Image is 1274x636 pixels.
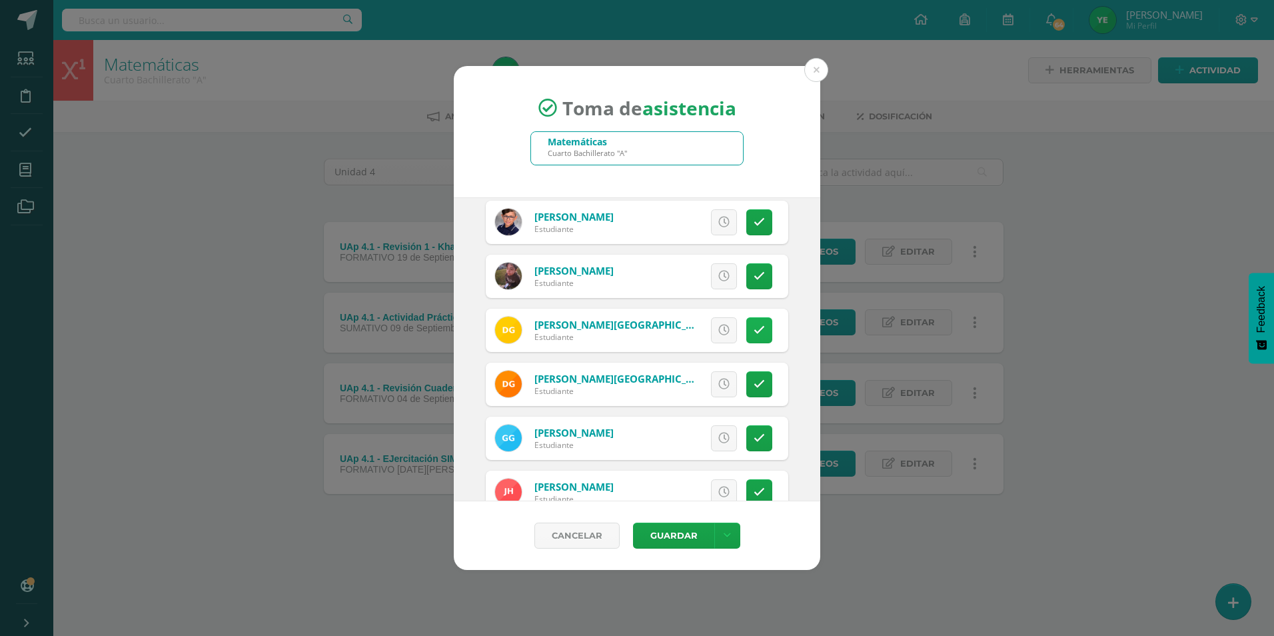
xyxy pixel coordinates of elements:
[534,426,614,439] a: [PERSON_NAME]
[495,371,522,397] img: 149199fbea0c068257c888bad0d414e5.png
[534,480,614,493] a: [PERSON_NAME]
[495,209,522,235] img: 63a7ed7e34857f0b8b09dfc6bb5d69b1.png
[534,264,614,277] a: [PERSON_NAME]
[534,385,694,397] div: Estudiante
[1255,286,1267,333] span: Feedback
[534,210,614,223] a: [PERSON_NAME]
[495,479,522,505] img: 481afee005ed89a4af248aab5563f87a.png
[548,135,627,148] div: Matemáticas
[548,148,627,158] div: Cuarto Bachillerato "A"
[495,425,522,451] img: a6e509266cfa2ec3207a84e57bd27fdf.png
[534,493,614,505] div: Estudiante
[495,317,522,343] img: e1655167b6b124bbbe2af681a33428e4.png
[562,95,736,121] span: Toma de
[633,523,714,549] button: Guardar
[1249,273,1274,363] button: Feedback - Mostrar encuesta
[534,372,716,385] a: [PERSON_NAME][GEOGRAPHIC_DATA]
[534,439,614,451] div: Estudiante
[534,523,620,549] a: Cancelar
[534,318,716,331] a: [PERSON_NAME][GEOGRAPHIC_DATA]
[534,223,614,235] div: Estudiante
[534,331,694,343] div: Estudiante
[531,132,743,165] input: Busca un grado o sección aquí...
[495,263,522,289] img: 576b603b4c8ff612d783ac8c90556080.png
[534,277,614,289] div: Estudiante
[804,58,828,82] button: Close (Esc)
[642,95,736,121] strong: asistencia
